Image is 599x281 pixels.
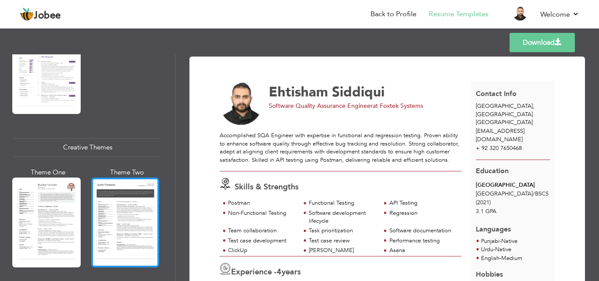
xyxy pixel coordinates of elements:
[481,254,522,263] li: Medium
[277,267,301,278] label: years
[510,33,575,52] a: Download
[235,181,299,192] span: Skills & Strengths
[228,246,295,255] div: ClickUp
[93,168,161,177] div: Theme Two
[389,209,456,217] div: Regression
[429,9,488,19] a: Resume Templates
[476,270,503,279] span: Hobbies
[14,168,82,177] div: Theme One
[389,237,456,245] div: Performance testing
[476,118,533,126] span: [GEOGRAPHIC_DATA]
[481,245,522,254] li: Native
[20,7,34,21] img: jobee.io
[533,102,535,110] span: ,
[476,199,491,206] span: (2021)
[309,209,376,225] div: Software development lifecycle
[499,237,501,245] span: -
[20,7,61,21] a: Jobee
[493,245,495,253] span: -
[476,181,550,189] div: [GEOGRAPHIC_DATA]
[533,190,535,198] span: /
[220,82,263,125] img: No image
[389,227,456,235] div: Software documentation
[228,237,295,245] div: Test case development
[373,102,423,110] span: at Foxtek Systems
[309,237,376,245] div: Test case review
[389,199,456,207] div: API Testing
[476,166,509,176] span: Education
[309,246,376,255] div: [PERSON_NAME]
[476,127,524,143] span: [EMAIL_ADDRESS][DOMAIN_NAME]
[476,89,517,99] span: Contact Info
[332,83,385,101] span: Siddiqui
[476,218,511,235] span: Languages
[14,138,161,157] div: Creative Themes
[481,245,493,253] span: Urdu
[476,190,549,198] span: [GEOGRAPHIC_DATA] BSCS
[269,102,373,110] span: Software Quality Assurance Engineer
[371,9,417,19] a: Back to Profile
[228,209,295,217] div: Non-Functional Testing
[513,7,527,21] img: Profile Img
[277,267,282,277] span: 4
[499,254,501,262] span: -
[476,102,533,110] span: [GEOGRAPHIC_DATA]
[389,246,456,255] div: Asana
[231,267,277,277] span: Experience -
[481,254,499,262] span: English
[481,237,499,245] span: Punjabi
[269,83,328,101] span: Ehtisham
[228,227,295,235] div: Team collaboration
[220,132,461,164] div: Accomplished SQA Engineer with expertise in functional and regression testing. Proven ability to ...
[471,102,555,127] div: [GEOGRAPHIC_DATA]
[476,144,522,152] span: + 92 320 7650468
[34,11,61,21] span: Jobee
[309,227,376,235] div: Task prioritization
[481,237,517,246] li: Native
[228,199,295,207] div: Postman
[476,207,496,215] span: 3.1 GPA
[540,9,579,20] a: Welcome
[309,199,376,207] div: Functional Testing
